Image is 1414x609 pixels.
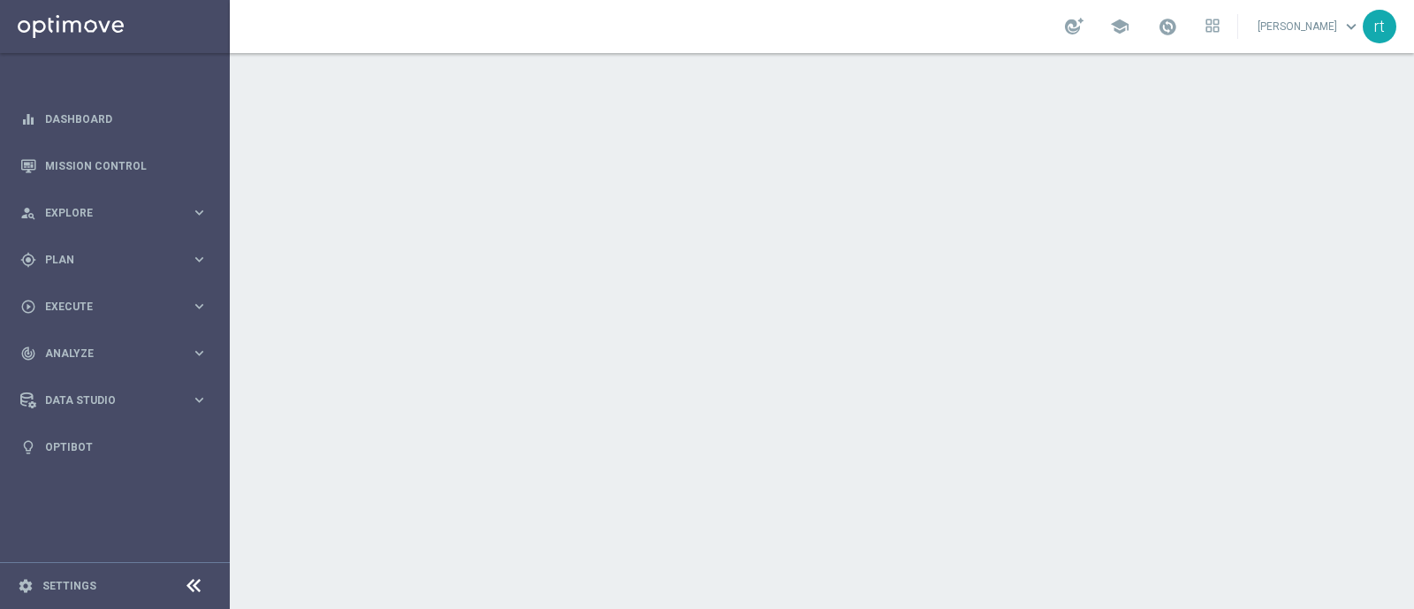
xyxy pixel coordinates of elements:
div: Dashboard [20,95,208,142]
i: settings [18,578,34,594]
button: play_circle_outline Execute keyboard_arrow_right [19,300,209,314]
i: equalizer [20,111,36,127]
i: track_changes [20,346,36,362]
i: keyboard_arrow_right [191,298,208,315]
i: keyboard_arrow_right [191,204,208,221]
span: Analyze [45,348,191,359]
a: Settings [42,581,96,591]
div: Optibot [20,423,208,470]
div: rt [1363,10,1396,43]
a: Optibot [45,423,208,470]
i: keyboard_arrow_right [191,251,208,268]
div: Execute [20,299,191,315]
i: person_search [20,205,36,221]
a: Mission Control [45,142,208,189]
div: Plan [20,252,191,268]
button: equalizer Dashboard [19,112,209,126]
button: lightbulb Optibot [19,440,209,454]
a: [PERSON_NAME]keyboard_arrow_down [1256,13,1363,40]
button: Mission Control [19,159,209,173]
div: Explore [20,205,191,221]
i: lightbulb [20,439,36,455]
div: Data Studio [20,392,191,408]
div: Analyze [20,346,191,362]
i: gps_fixed [20,252,36,268]
div: Mission Control [20,142,208,189]
span: Data Studio [45,395,191,406]
i: keyboard_arrow_right [191,345,208,362]
span: school [1110,17,1129,36]
button: Data Studio keyboard_arrow_right [19,393,209,407]
button: gps_fixed Plan keyboard_arrow_right [19,253,209,267]
span: keyboard_arrow_down [1342,17,1361,36]
span: Explore [45,208,191,218]
i: play_circle_outline [20,299,36,315]
button: track_changes Analyze keyboard_arrow_right [19,346,209,361]
a: Dashboard [45,95,208,142]
button: person_search Explore keyboard_arrow_right [19,206,209,220]
span: Execute [45,301,191,312]
i: keyboard_arrow_right [191,392,208,408]
span: Plan [45,255,191,265]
